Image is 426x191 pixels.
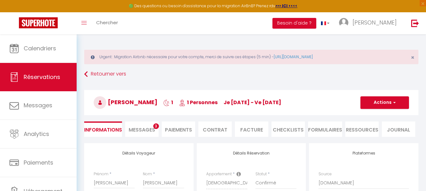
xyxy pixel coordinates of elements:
[24,73,60,81] span: Réservations
[24,159,53,166] span: Paiements
[206,151,297,155] h4: Détails Réservation
[84,69,418,80] a: Retourner vers
[84,50,418,64] div: Urgent : Migration Airbnb nécessaire pour votre compte, merci de suivre ces étapes (5 min) -
[360,96,409,109] button: Actions
[179,99,218,106] span: 1 Personnes
[94,171,108,177] label: Prénom
[318,151,409,155] h4: Plateformes
[255,171,267,177] label: Statut
[275,3,297,8] a: >>> ICI <<<<
[19,17,58,28] img: Super Booking
[382,121,415,137] li: Journal
[411,53,414,61] span: ×
[198,121,232,137] li: Contrat
[224,99,281,106] span: je [DATE] - ve [DATE]
[271,121,305,137] li: CHECKLISTS
[206,171,232,177] label: Appartement
[308,121,342,137] li: FORMULAIRES
[129,126,155,133] span: Messages
[318,171,332,177] label: Source
[353,19,397,26] span: [PERSON_NAME]
[143,171,152,177] label: Nom
[91,12,123,34] a: Chercher
[411,55,414,60] button: Close
[94,151,184,155] h4: Détails Voyageur
[24,101,52,109] span: Messages
[274,54,313,59] a: [URL][DOMAIN_NAME]
[163,99,173,106] span: 1
[24,44,56,52] span: Calendriers
[84,121,122,137] li: Informations
[235,121,268,137] li: Facture
[94,98,157,106] span: [PERSON_NAME]
[96,19,118,26] span: Chercher
[162,121,195,137] li: Paiements
[153,123,159,129] span: 3
[411,19,419,27] img: logout
[334,12,405,34] a: ... [PERSON_NAME]
[272,18,316,29] button: Besoin d'aide ?
[24,130,49,138] span: Analytics
[339,18,348,27] img: ...
[345,121,379,137] li: Ressources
